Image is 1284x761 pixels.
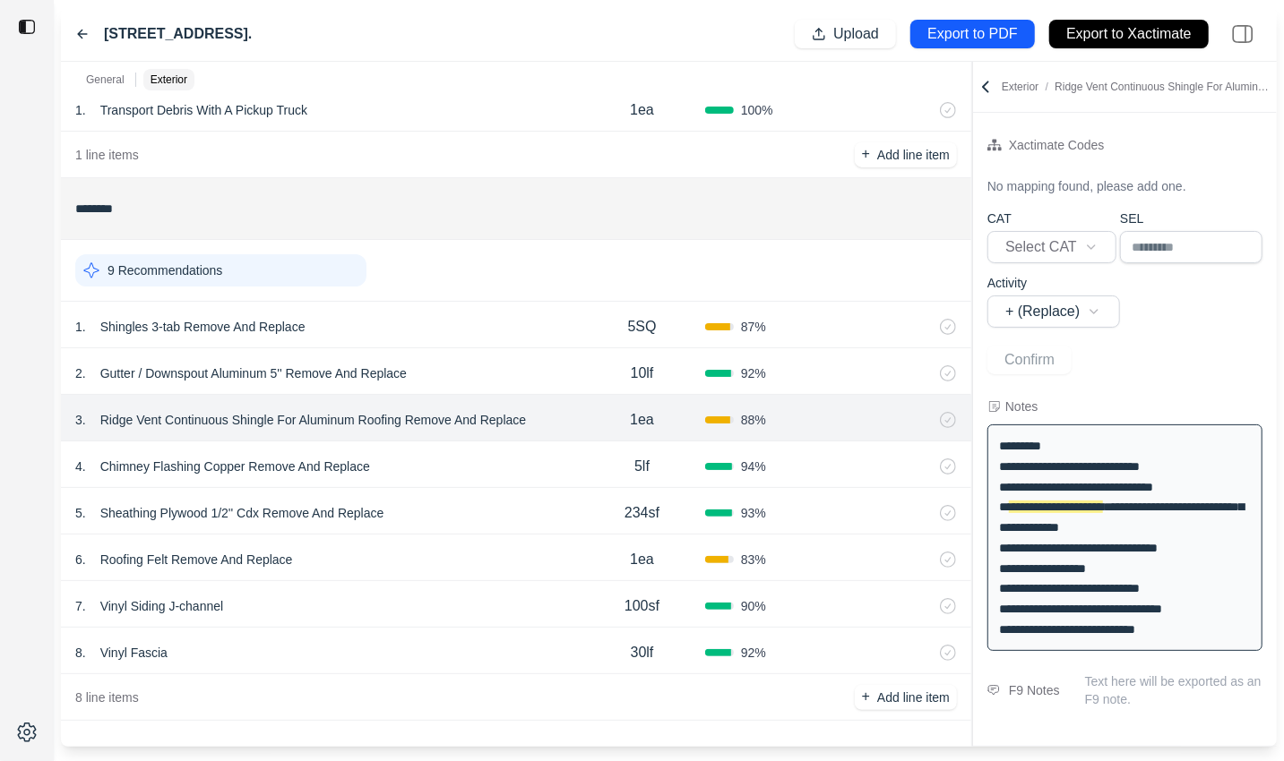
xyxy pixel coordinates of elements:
p: Transport Debris With A Pickup Truck [93,98,315,123]
p: 2 . [75,364,86,382]
span: 88 % [741,411,766,429]
button: Export to PDF [910,20,1035,48]
p: Add line item [877,146,950,164]
div: F9 Notes [1009,680,1060,701]
p: General [86,73,125,87]
p: 9 Recommendations [108,261,222,279]
span: 94 % [741,457,766,475]
div: Xactimate Codes [1009,134,1105,156]
p: Text here will be exported as an F9 note. [1085,672,1262,708]
p: Vinyl Siding J-channel [93,594,231,619]
p: 7 . [75,597,86,615]
p: + [862,144,870,165]
p: 1 line items [75,146,139,164]
p: Add line item [877,688,950,706]
p: 234sf [625,502,659,524]
p: 1ea [630,409,654,431]
p: 1ea [630,99,654,121]
p: Chimney Flashing Copper Remove And Replace [93,454,377,479]
p: Activity [987,274,1120,292]
p: + [862,687,870,707]
span: 83 % [741,551,766,569]
label: [STREET_ADDRESS]. [104,23,252,45]
p: 5 . [75,504,86,522]
p: Exterior [1002,80,1273,94]
img: comment [987,685,1000,696]
p: 8 . [75,644,86,662]
p: CAT [987,209,1116,227]
span: 93 % [741,504,766,522]
img: right-panel.svg [1223,14,1262,54]
button: +Add line item [855,685,957,710]
p: 8 line items [75,688,139,706]
p: Shingles 3-tab Remove And Replace [93,314,313,339]
p: 1 . [75,101,86,119]
button: Upload [795,20,896,48]
p: 100sf [625,595,659,617]
button: +Add line item [855,142,957,167]
span: 100 % [741,101,773,119]
div: Notes [1005,398,1038,415]
p: Export to Xactimate [1066,24,1192,45]
p: 1ea [630,549,654,570]
p: 3 . [75,411,86,429]
p: Sheathing Plywood 1/2'' Cdx Remove And Replace [93,500,392,526]
p: 30lf [631,642,654,663]
img: toggle sidebar [18,18,36,36]
p: Upload [833,24,879,45]
p: Roofing Felt Remove And Replace [93,547,300,572]
span: 92 % [741,364,766,382]
p: SEL [1120,209,1262,227]
p: 10lf [631,363,654,384]
p: Exterior [151,73,187,87]
span: 90 % [741,597,766,615]
span: / [1038,81,1055,93]
p: 5lf [634,456,650,477]
p: Ridge Vent Continuous Shingle For Aluminum Roofing Remove And Replace [93,407,534,432]
button: Export to Xactimate [1049,20,1209,48]
p: No mapping found, please add one. [987,177,1186,195]
p: Gutter / Downspout Aluminum 5'' Remove And Replace [93,361,414,386]
p: 6 . [75,551,86,569]
span: 87 % [741,318,766,336]
p: Export to PDF [927,24,1017,45]
p: Vinyl Fascia [93,640,175,665]
p: 5SQ [628,316,657,338]
span: 92 % [741,644,766,662]
p: 1 . [75,318,86,336]
p: 4 . [75,457,86,475]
